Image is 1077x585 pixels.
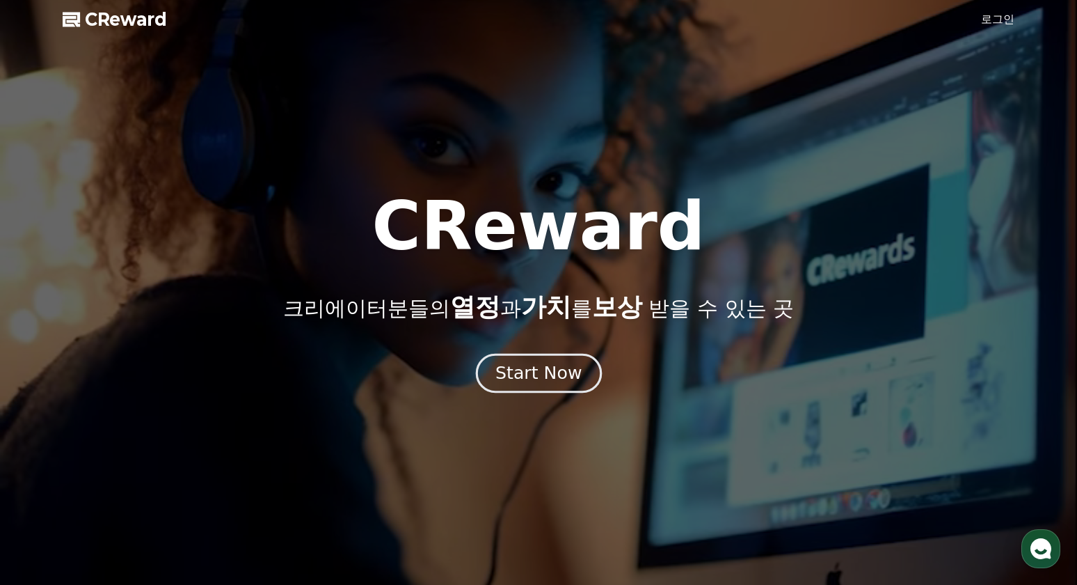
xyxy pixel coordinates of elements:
[179,442,267,476] a: 설정
[981,11,1014,28] a: 로그인
[283,293,794,321] p: 크리에이터분들의 과 를 받을 수 있는 곳
[475,354,601,393] button: Start Now
[592,292,642,321] span: 보상
[372,193,705,260] h1: CReward
[127,463,144,474] span: 대화
[521,292,571,321] span: 가치
[450,292,500,321] span: 열정
[4,442,92,476] a: 홈
[495,361,582,385] div: Start Now
[215,462,232,474] span: 설정
[479,368,599,382] a: Start Now
[44,462,52,474] span: 홈
[92,442,179,476] a: 대화
[85,8,167,31] span: CReward
[63,8,167,31] a: CReward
